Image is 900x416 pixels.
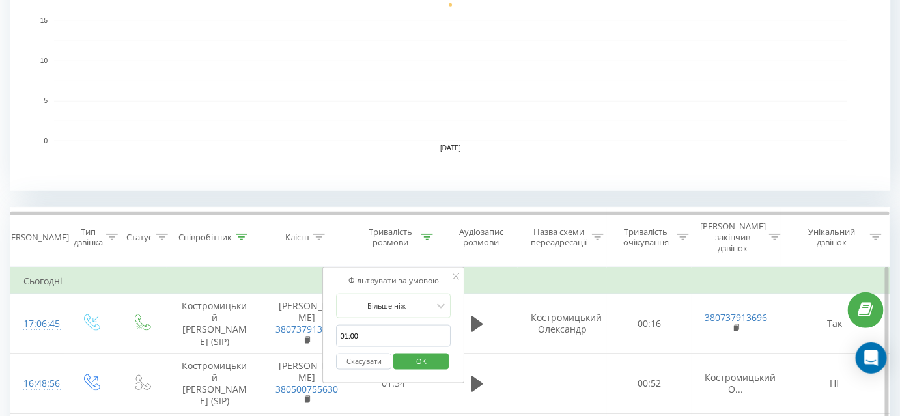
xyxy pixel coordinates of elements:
[337,354,392,370] button: Скасувати
[44,98,48,105] text: 5
[337,274,451,287] div: Фільтрувати за умовою
[275,323,338,335] a: 380737913696
[40,57,48,64] text: 10
[127,232,153,243] div: Статус
[10,268,890,294] td: Сьогодні
[705,311,767,324] a: 380737913696
[700,221,766,254] div: [PERSON_NAME] закінчив дзвінок
[23,371,51,396] div: 16:48:56
[285,232,310,243] div: Клієнт
[780,294,890,354] td: Так
[529,227,588,249] div: Назва схеми переадресації
[167,294,262,354] td: Костромицький [PERSON_NAME] (SIP)
[74,227,103,249] div: Тип дзвінка
[448,227,515,249] div: Аудіозапис розмови
[705,371,776,395] span: Костромицький О...
[780,354,890,413] td: Ні
[40,18,48,25] text: 15
[23,311,51,337] div: 17:06:45
[607,354,692,413] td: 00:52
[518,294,606,354] td: Костромицький Олександр
[262,354,351,413] td: [PERSON_NAME]
[167,354,262,413] td: Костромицький [PERSON_NAME] (SIP)
[44,137,48,145] text: 0
[337,325,451,348] input: 00:00
[262,294,351,354] td: [PERSON_NAME]
[275,383,338,395] a: 380500755630
[440,145,461,152] text: [DATE]
[393,354,449,370] button: OK
[797,227,867,249] div: Унікальний дзвінок
[403,351,440,371] span: OK
[607,294,692,354] td: 00:16
[179,232,232,243] div: Співробітник
[619,227,674,249] div: Тривалість очікування
[3,232,69,243] div: [PERSON_NAME]
[363,227,418,249] div: Тривалість розмови
[856,342,887,374] div: Open Intercom Messenger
